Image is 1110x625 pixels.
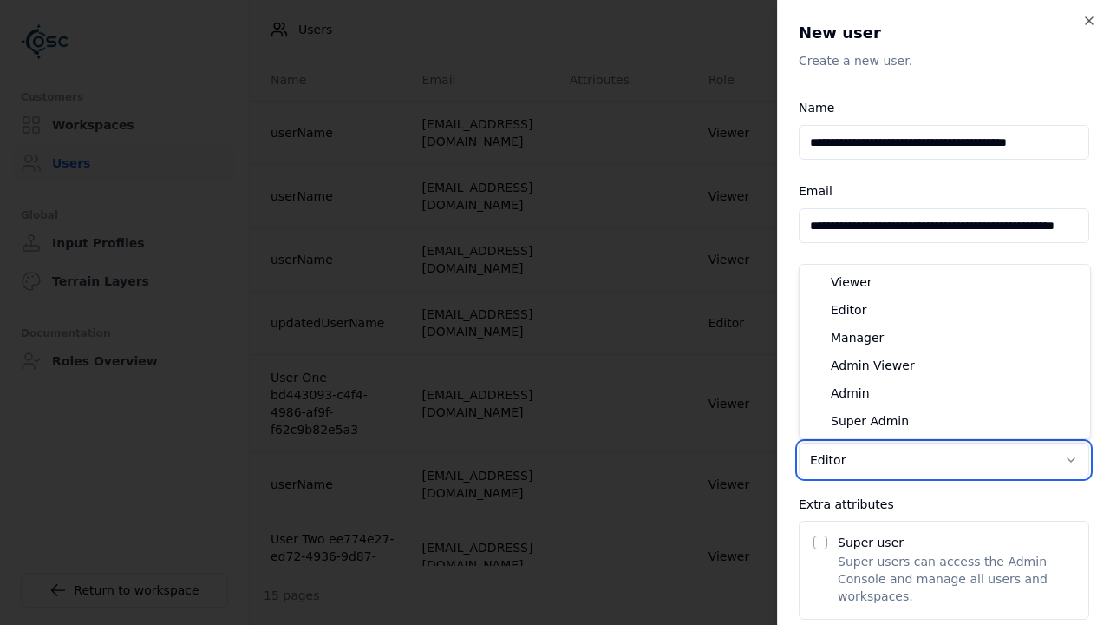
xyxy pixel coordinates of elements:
span: Super Admin [831,412,909,430]
span: Admin Viewer [831,357,915,374]
span: Manager [831,329,884,346]
span: Admin [831,385,870,402]
span: Editor [831,301,866,319]
span: Viewer [831,273,872,291]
